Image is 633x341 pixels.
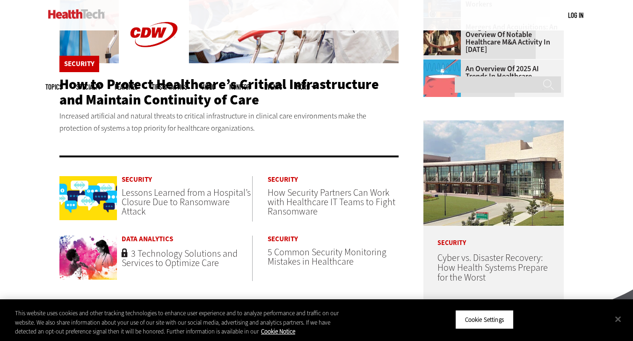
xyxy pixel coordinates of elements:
[119,62,189,72] a: CDW
[437,252,548,284] a: Cyber vs. Disaster Recovery: How Health Systems Prepare for the Worst
[268,246,386,268] a: 5 Common Security Monitoring Mistakes in Healthcare
[268,186,395,218] a: How Security Partners Can Work with Healthcare IT Teams to Fight Ransomware
[152,83,187,90] a: Tips & Tactics
[423,226,564,246] p: Security
[122,176,252,183] a: Security
[48,9,105,19] img: Home
[45,83,62,90] span: Topics
[122,186,251,218] a: Lessons Learned from a Hospital’s Closure Due to Ransomware Attack
[59,236,117,280] img: Doctor talking with patient
[268,176,399,183] a: Security
[423,120,564,226] img: University of Vermont Medical Center’s main campus
[296,83,316,90] span: More
[59,176,117,220] img: speech bubbles illustration
[455,310,514,329] button: Cookie Settings
[15,309,348,336] div: This website uses cookies and other tracking technologies to enhance user experience and to analy...
[76,83,101,90] span: Specialty
[568,10,583,20] div: User menu
[122,247,238,269] a: 3 Technology Solutions and Services to Optimize Care
[268,236,399,243] a: Security
[608,309,628,329] button: Close
[122,236,252,243] a: Data Analytics
[59,110,399,134] p: Increased artificial and natural threats to critical infrastructure in clinical care environments...
[423,59,461,97] img: illustration of computer chip being put inside head with waves
[229,83,250,90] a: MonITor
[261,327,295,335] a: More information about your privacy
[264,83,282,90] a: Events
[201,83,215,90] a: Video
[115,83,138,90] a: Features
[568,11,583,19] a: Log in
